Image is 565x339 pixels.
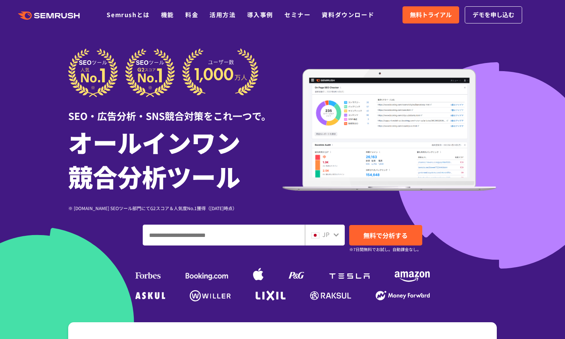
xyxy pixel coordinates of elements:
a: 資料ダウンロード [322,10,374,19]
a: Semrushとは [107,10,149,19]
span: JP [322,230,329,239]
small: ※7日間無料でお試し。自動課金なし。 [349,246,421,253]
span: 無料で分析する [363,231,408,240]
a: デモを申し込む [465,6,522,23]
a: 無料で分析する [349,225,422,245]
div: SEO・広告分析・SNS競合対策をこれ一つで。 [68,97,282,123]
span: デモを申し込む [473,10,514,20]
a: セミナー [284,10,310,19]
span: 無料トライアル [410,10,452,20]
h1: オールインワン 競合分析ツール [68,125,282,193]
a: 無料トライアル [403,6,459,23]
a: 活用方法 [209,10,236,19]
input: ドメイン、キーワードまたはURLを入力してください [143,225,304,245]
a: 機能 [161,10,174,19]
a: 導入事例 [247,10,273,19]
a: 料金 [185,10,198,19]
div: ※ [DOMAIN_NAME] SEOツール部門にてG2スコア＆人気度No.1獲得（[DATE]時点） [68,205,282,212]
